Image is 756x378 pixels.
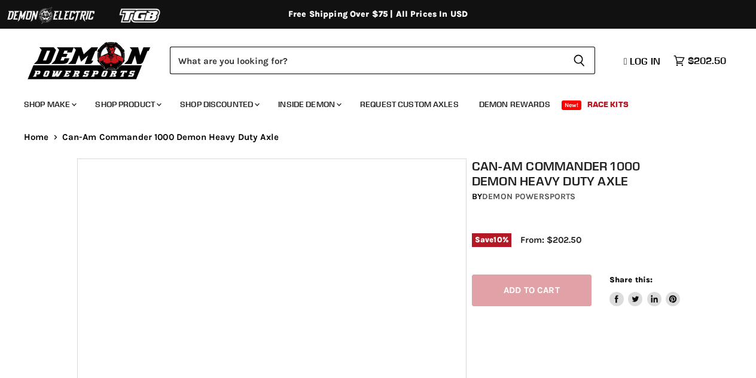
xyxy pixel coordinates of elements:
ul: Main menu [15,87,723,117]
span: 10 [493,235,502,244]
a: Demon Powersports [482,191,575,202]
form: Product [170,47,595,74]
span: Can-Am Commander 1000 Demon Heavy Duty Axle [62,132,279,142]
h1: Can-Am Commander 1000 Demon Heavy Duty Axle [472,158,684,188]
span: Log in [630,55,660,67]
div: by [472,190,684,203]
span: $202.50 [688,55,726,66]
a: Shop Product [86,92,169,117]
a: Shop Discounted [171,92,267,117]
a: Race Kits [578,92,638,117]
span: From: $202.50 [520,234,581,245]
a: $202.50 [667,52,732,69]
img: Demon Powersports [24,39,155,81]
span: New! [562,100,582,110]
a: Demon Rewards [470,92,559,117]
span: Save % [472,233,511,246]
input: Search [170,47,563,74]
a: Home [24,132,49,142]
button: Search [563,47,595,74]
a: Log in [618,56,667,66]
span: Share this: [609,275,653,284]
aside: Share this: [609,275,681,306]
a: Request Custom Axles [351,92,468,117]
a: Shop Make [15,92,84,117]
img: TGB Logo 2 [96,4,185,27]
img: Demon Electric Logo 2 [6,4,96,27]
a: Inside Demon [269,92,349,117]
